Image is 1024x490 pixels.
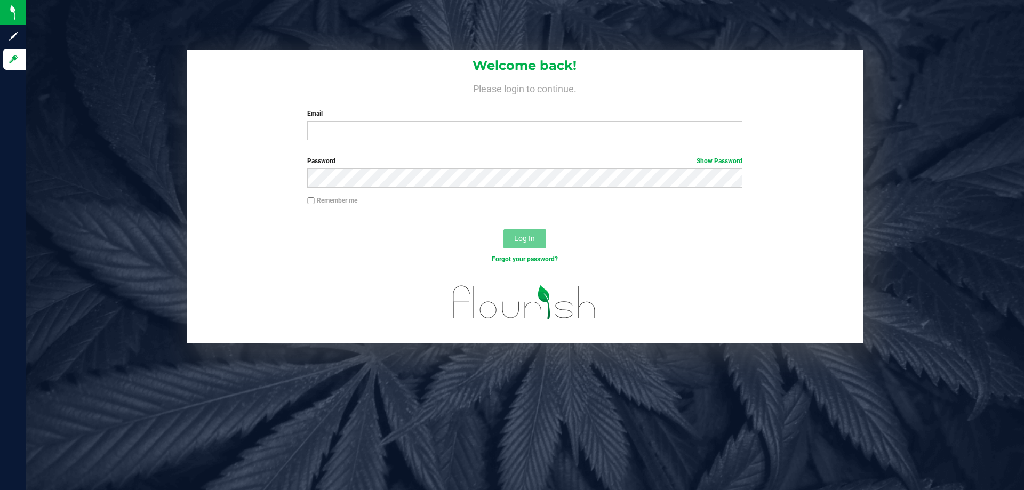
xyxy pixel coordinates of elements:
[307,197,315,205] input: Remember me
[697,157,742,165] a: Show Password
[492,255,558,263] a: Forgot your password?
[8,54,19,65] inline-svg: Log in
[8,31,19,42] inline-svg: Sign up
[307,157,335,165] span: Password
[440,275,609,330] img: flourish_logo.svg
[187,59,863,73] h1: Welcome back!
[187,81,863,94] h4: Please login to continue.
[307,109,742,118] label: Email
[307,196,357,205] label: Remember me
[503,229,546,248] button: Log In
[514,234,535,243] span: Log In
